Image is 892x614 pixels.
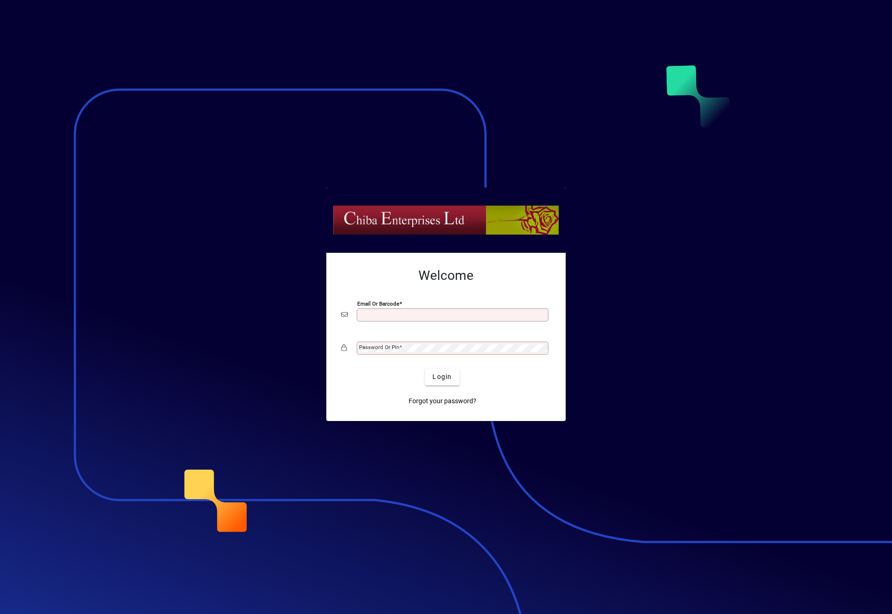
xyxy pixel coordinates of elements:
[359,344,399,350] mat-label: Password or Pin
[341,268,551,284] h2: Welcome
[357,300,399,307] mat-label: Email or Barcode
[405,393,480,410] a: Forgot your password?
[425,369,459,386] button: Login
[409,396,476,406] span: Forgot your password?
[432,372,452,382] span: Login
